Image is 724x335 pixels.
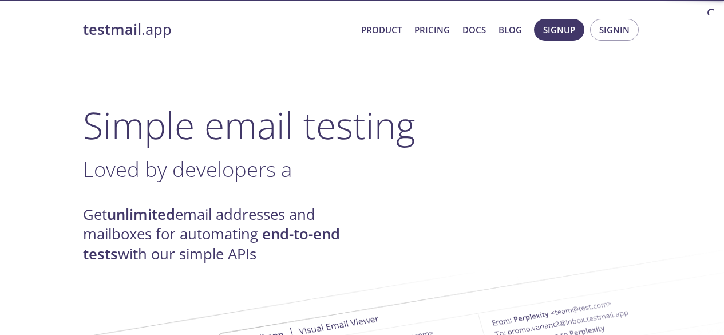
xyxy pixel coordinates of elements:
[107,204,175,224] strong: unlimited
[83,224,340,263] strong: end-to-end tests
[414,22,450,37] a: Pricing
[83,205,362,264] h4: Get email addresses and mailboxes for automating with our simple APIs
[83,19,141,40] strong: testmail
[534,19,584,41] button: Signup
[462,22,486,37] a: Docs
[83,155,292,183] span: Loved by developers a
[83,20,352,40] a: testmail.app
[83,103,642,147] h1: Simple email testing
[543,22,575,37] span: Signup
[499,22,522,37] a: Blog
[361,22,402,37] a: Product
[590,19,639,41] button: Signin
[599,22,630,37] span: Signin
